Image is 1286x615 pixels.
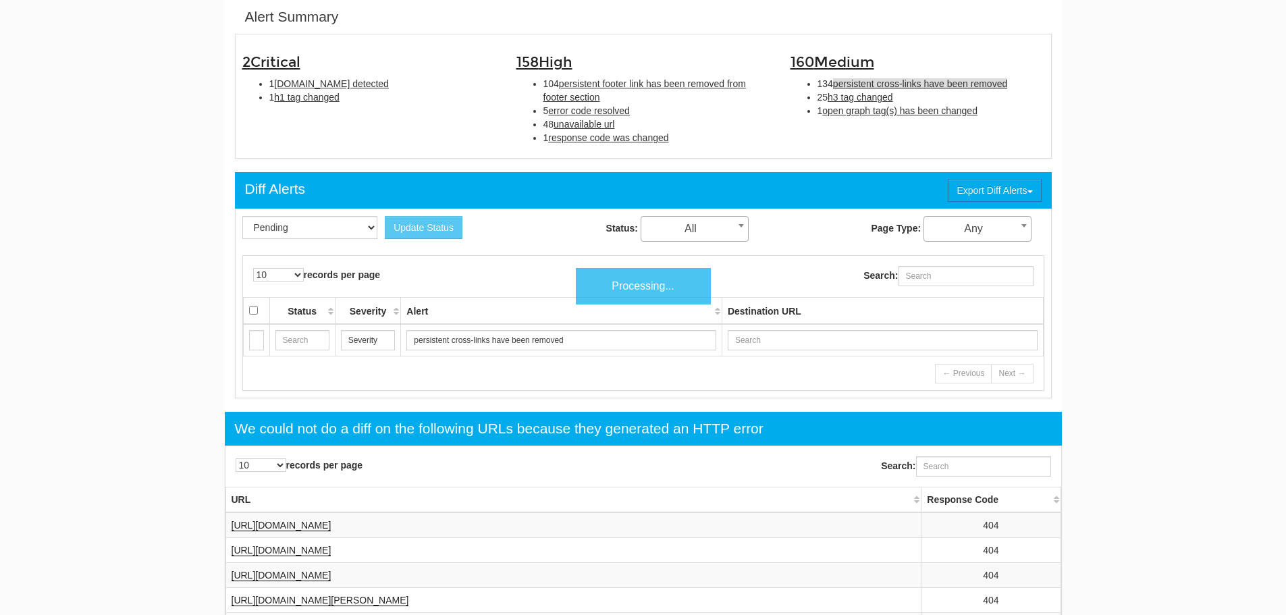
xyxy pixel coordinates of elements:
input: Search [341,330,396,350]
span: Critical [250,53,300,71]
input: Search [249,330,264,350]
div: Processing... [576,268,711,305]
select: records per page [253,268,304,282]
input: Search: [899,266,1034,286]
li: 134 [818,77,1044,90]
span: Any [924,219,1031,238]
li: 1 [269,90,496,104]
a: [URL][DOMAIN_NAME] [232,570,331,581]
a: Next → [991,364,1033,383]
li: 1 [818,104,1044,117]
td: 404 [921,587,1061,612]
div: We could not do a diff on the following URLs because they generated an HTTP error [235,419,763,439]
label: Search: [881,456,1050,477]
span: persistent cross-links have been removed [833,78,1007,89]
label: records per page [253,268,381,282]
li: 25 [818,90,1044,104]
span: 158 [516,53,572,71]
span: Any [923,216,1032,242]
strong: Status: [606,223,638,234]
li: 1 [543,131,770,144]
span: All [641,216,749,242]
span: All [641,219,748,238]
span: unavailable url [554,119,614,130]
a: [URL][DOMAIN_NAME] [232,545,331,556]
input: Search [728,330,1038,350]
label: records per page [236,458,363,472]
span: Medium [814,53,874,71]
span: 2 [242,53,300,71]
th: Destination URL [722,297,1043,324]
th: Status [269,297,335,324]
span: response code was changed [548,132,668,143]
td: 404 [921,562,1061,587]
th: Severity [335,297,401,324]
button: Export Diff Alerts [948,179,1041,202]
select: records per page [236,458,286,472]
span: Help [30,9,58,22]
label: Search: [863,266,1033,286]
li: 48 [543,117,770,131]
input: Search: [916,456,1051,477]
span: h3 tag changed [828,92,893,103]
li: 5 [543,104,770,117]
input: Search [275,330,329,350]
strong: Page Type: [871,223,921,234]
th: Response Code: activate to sort column ascending [921,487,1061,512]
li: 104 [543,77,770,104]
span: 160 [791,53,874,71]
span: h1 tag changed [274,92,340,103]
th: URL: activate to sort column ascending [225,487,921,512]
div: Diff Alerts [245,179,305,199]
th: Alert [401,297,722,324]
span: error code resolved [548,105,630,116]
button: Update Status [385,216,462,239]
span: open graph tag(s) has been changed [822,105,977,116]
span: persistent footer link has been removed from footer section [543,78,746,103]
input: Search [406,330,716,350]
td: 404 [921,512,1061,538]
a: ← Previous [935,364,992,383]
li: 1 [269,77,496,90]
td: 404 [921,537,1061,562]
div: Alert Summary [245,7,339,27]
span: High [539,53,572,71]
a: [URL][DOMAIN_NAME] [232,520,331,531]
span: [DOMAIN_NAME] detected [274,78,389,89]
a: [URL][DOMAIN_NAME][PERSON_NAME] [232,595,409,606]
